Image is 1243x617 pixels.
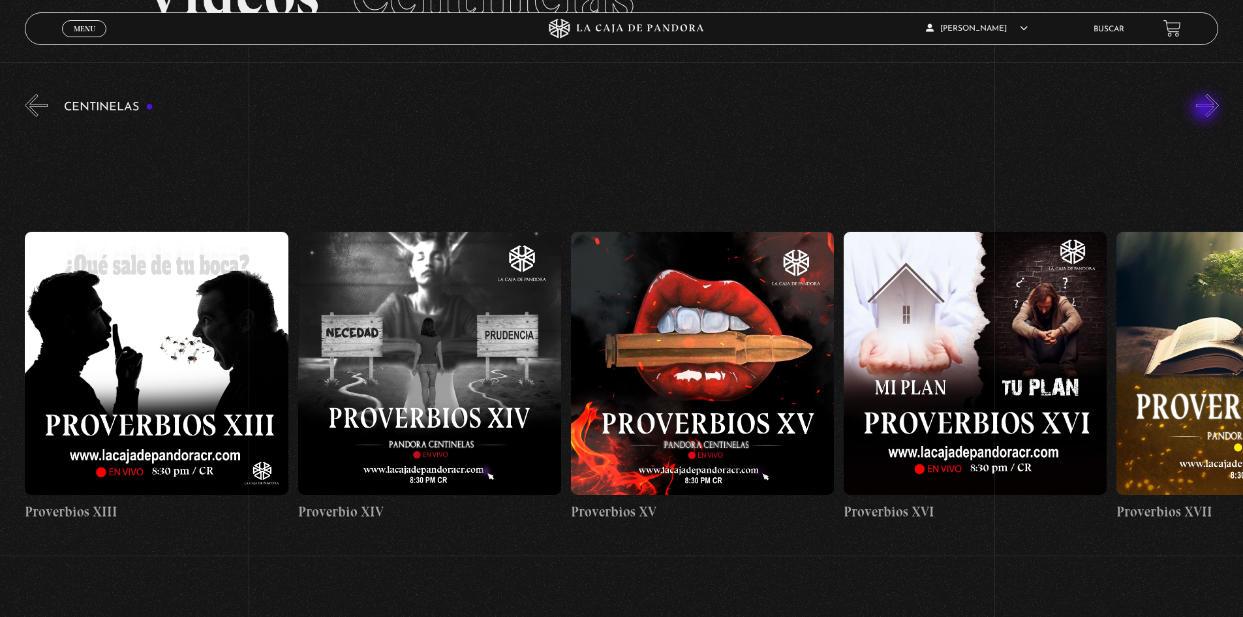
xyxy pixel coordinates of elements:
[74,25,95,33] span: Menu
[69,36,100,45] span: Cerrar
[25,94,48,117] button: Previous
[571,501,834,522] h4: Proverbios XV
[1163,20,1181,37] a: View your shopping cart
[844,501,1107,522] h4: Proverbios XVI
[926,25,1028,33] span: [PERSON_NAME]
[64,101,153,114] h3: Centinelas
[25,501,288,522] h4: Proverbios XIII
[1094,25,1124,33] a: Buscar
[1196,94,1219,117] button: Next
[298,501,561,522] h4: Proverbio XIV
